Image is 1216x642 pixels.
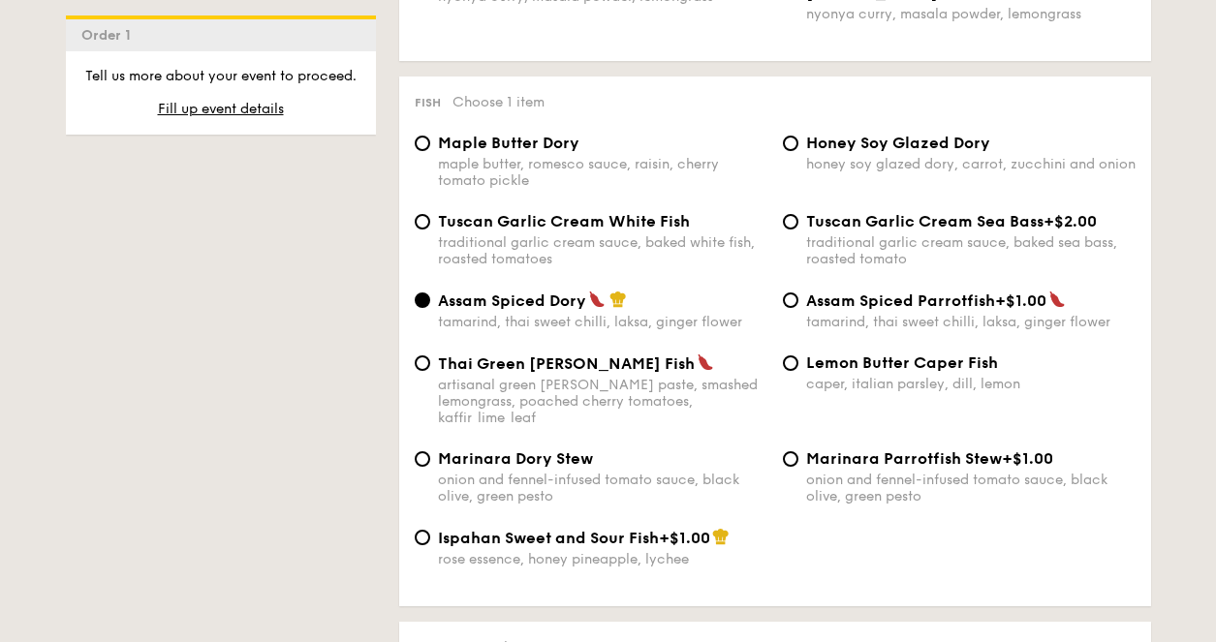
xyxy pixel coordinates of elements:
div: traditional garlic cream sauce, baked white fish, roasted tomatoes [438,234,767,267]
input: Tuscan Garlic Cream Sea Bass+$2.00traditional garlic cream sauce, baked sea bass, roasted tomato [783,214,798,229]
img: icon-spicy.37a8142b.svg [697,353,714,371]
span: Order 1 [81,27,139,44]
input: Marinara Dory Stewonion and fennel-infused tomato sauce, black olive, green pesto [415,451,430,467]
div: caper, italian parsley, dill, lemon [806,376,1136,392]
span: Thai Green [PERSON_NAME] Fish [438,354,695,373]
div: rose essence, honey pineapple, lychee [438,551,767,567]
input: Marinara Parrotfish Stew+$1.00onion and fennel-infused tomato sauce, black olive, green pesto [783,451,798,467]
div: onion and fennel-infused tomato sauce, black olive, green pesto [438,472,767,504]
span: Tuscan Garlic Cream Sea Bass [806,212,1044,230]
img: icon-spicy.37a8142b.svg [588,290,606,308]
input: Honey Soy Glazed Doryhoney soy glazed dory, carrot, zucchini and onion [783,136,798,151]
input: Lemon Butter Caper Fishcaper, italian parsley, dill, lemon [783,355,798,371]
img: icon-spicy.37a8142b.svg [1048,290,1066,308]
div: nyonya curry, masala powder, lemongrass [806,6,1136,22]
span: Assam Spiced Parrotfish [806,291,995,310]
p: Tell us more about your event to proceed. [81,67,360,86]
span: +$2.00 [1044,212,1097,230]
span: Tuscan Garlic Cream White Fish [438,212,690,230]
input: Tuscan Garlic Cream White Fishtraditional garlic cream sauce, baked white fish, roasted tomatoes [415,214,430,229]
span: Assam Spiced Dory [438,291,586,310]
span: Honey Soy Glazed Dory [806,134,990,152]
img: icon-chef-hat.a58ddaea.svg [609,290,627,308]
div: tamarind, thai sweet chilli, laksa, ginger flower [438,314,767,330]
input: Assam Spiced Dorytamarind, thai sweet chilli, laksa, ginger flower [415,292,430,308]
span: Choose 1 item [452,94,545,110]
div: artisanal green [PERSON_NAME] paste, smashed lemongrass, poached cherry tomatoes, kaffir lime leaf [438,377,767,426]
span: Ispahan Sweet and Sour Fish [438,529,659,547]
span: Fish [415,96,441,109]
span: +$1.00 [1002,449,1053,468]
span: Maple Butter Dory [438,134,579,152]
span: Marinara Dory Stew [438,449,593,468]
div: onion and fennel-infused tomato sauce, black olive, green pesto [806,472,1136,504]
div: honey soy glazed dory, carrot, zucchini and onion [806,156,1136,172]
div: tamarind, thai sweet chilli, laksa, ginger flower [806,314,1136,330]
div: maple butter, romesco sauce, raisin, cherry tomato pickle [438,156,767,189]
input: Thai Green [PERSON_NAME] Fishartisanal green [PERSON_NAME] paste, smashed lemongrass, poached che... [415,355,430,371]
span: Fill up event details [158,101,284,117]
div: traditional garlic cream sauce, baked sea bass, roasted tomato [806,234,1136,267]
input: Ispahan Sweet and Sour Fish+$1.00rose essence, honey pineapple, lychee [415,530,430,545]
input: Assam Spiced Parrotfish+$1.00tamarind, thai sweet chilli, laksa, ginger flower [783,292,798,308]
input: Maple Butter Dorymaple butter, romesco sauce, raisin, cherry tomato pickle [415,136,430,151]
span: +$1.00 [995,291,1046,310]
img: icon-chef-hat.a58ddaea.svg [712,528,730,545]
span: Lemon Butter Caper Fish [806,353,998,372]
span: +$1.00 [659,529,710,547]
span: Marinara Parrotfish Stew [806,449,1002,468]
